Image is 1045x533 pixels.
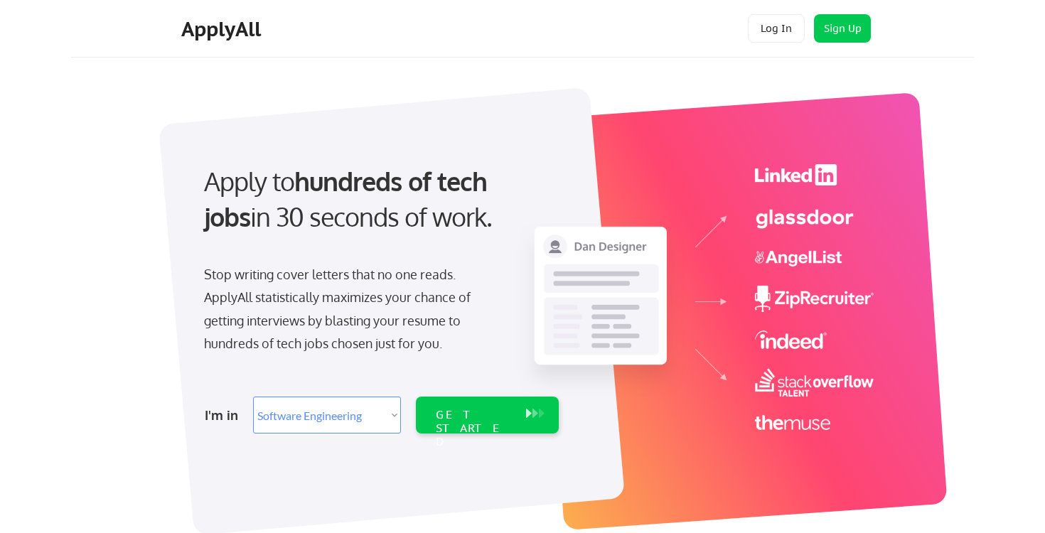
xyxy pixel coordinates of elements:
div: Stop writing cover letters that no one reads. ApplyAll statistically maximizes your chance of get... [204,263,496,355]
div: GET STARTED [436,408,512,449]
button: Sign Up [814,14,871,43]
div: I'm in [205,404,245,426]
strong: hundreds of tech jobs [204,165,493,232]
button: Log In [748,14,805,43]
div: ApplyAll [181,17,265,41]
div: Apply to in 30 seconds of work. [204,163,553,235]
